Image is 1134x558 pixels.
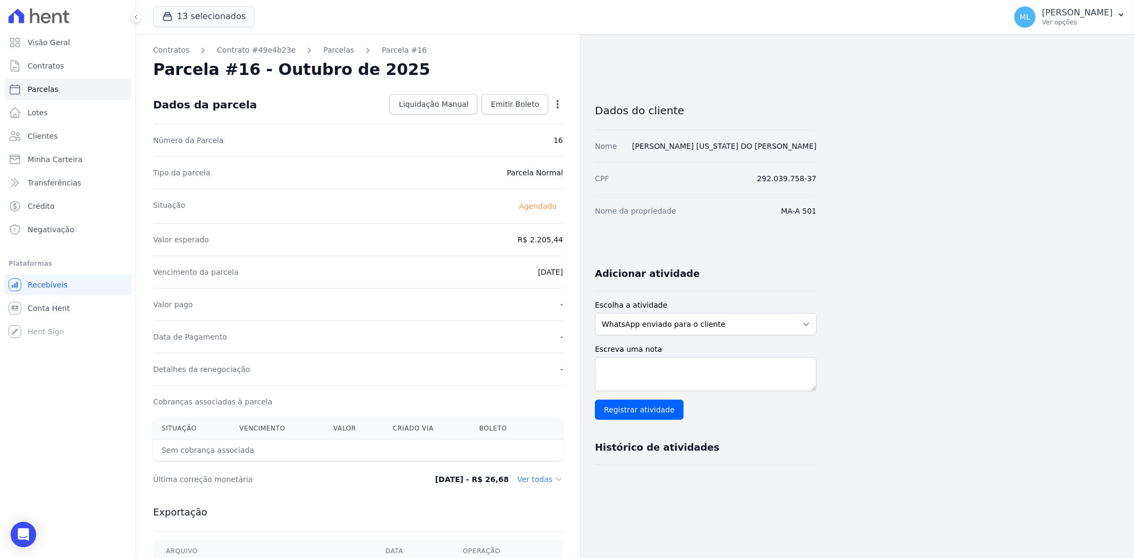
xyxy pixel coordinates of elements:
dd: Ver todas [517,474,563,485]
dt: Data de Pagamento [153,332,227,342]
a: Recebíveis [4,274,131,295]
a: Conta Hent [4,298,131,319]
dd: - [560,299,563,310]
a: Lotes [4,102,131,123]
span: Contratos [28,61,64,71]
span: Transferências [28,177,81,188]
dd: Parcela Normal [507,167,563,178]
a: Minha Carteira [4,149,131,170]
dd: MA-A 501 [781,206,817,216]
dd: - [560,364,563,375]
a: [PERSON_NAME] [US_STATE] DO [PERSON_NAME] [632,142,817,150]
span: Clientes [28,131,57,141]
th: Situação [153,418,231,439]
dd: - [560,332,563,342]
h3: Adicionar atividade [595,267,700,280]
a: Negativação [4,219,131,240]
dt: Detalhes da renegociação [153,364,250,375]
span: ML [1020,13,1030,21]
a: Emitir Boleto [482,94,548,114]
span: Negativação [28,224,74,235]
nav: Breadcrumb [153,45,563,56]
div: Dados da parcela [153,98,257,111]
a: Parcelas [323,45,354,56]
th: Criado via [384,418,471,439]
th: Sem cobrança associada [153,439,471,461]
a: Liquidação Manual [390,94,477,114]
button: ML [PERSON_NAME] Ver opções [1006,2,1134,32]
dt: Número da Parcela [153,135,224,146]
a: Contratos [153,45,189,56]
h3: Histórico de atividades [595,441,719,454]
a: Parcela #16 [382,45,427,56]
dt: Vencimento da parcela [153,267,239,277]
dt: Valor pago [153,299,193,310]
span: Conta Hent [28,303,70,314]
span: Liquidação Manual [399,99,468,109]
label: Escolha a atividade [595,300,817,311]
span: Lotes [28,107,48,118]
dt: Tipo da parcela [153,167,211,178]
dd: 16 [553,135,563,146]
a: Transferências [4,172,131,193]
dd: [DATE] [538,267,563,277]
h2: Parcela #16 - Outubro de 2025 [153,60,430,79]
p: Ver opções [1042,18,1113,27]
span: Crédito [28,201,55,212]
dt: Nome [595,141,617,151]
span: Minha Carteira [28,154,82,165]
button: 13 selecionados [153,6,255,27]
h3: Dados do cliente [595,104,817,117]
dd: R$ 2.205,44 [518,234,563,245]
div: Plataformas [9,257,127,270]
span: Visão Geral [28,37,70,48]
a: Parcelas [4,79,131,100]
dt: Valor esperado [153,234,209,245]
dt: CPF [595,173,609,184]
dt: Situação [153,200,186,213]
th: Valor [325,418,384,439]
span: Emitir Boleto [491,99,539,109]
span: Recebíveis [28,280,68,290]
dd: 292.039.758-37 [757,173,817,184]
th: Vencimento [231,418,325,439]
dt: Última correção monetária [153,474,396,485]
dd: [DATE] - R$ 26,68 [435,474,509,485]
a: Clientes [4,125,131,147]
p: [PERSON_NAME] [1042,7,1113,18]
span: Parcelas [28,84,58,95]
div: Open Intercom Messenger [11,522,36,547]
label: Escreva uma nota [595,344,817,355]
a: Visão Geral [4,32,131,53]
dt: Cobranças associadas à parcela [153,396,272,407]
dt: Nome da propriedade [595,206,676,216]
a: Contrato #49e4b23e [217,45,296,56]
th: Boleto [471,418,538,439]
a: Contratos [4,55,131,77]
a: Crédito [4,196,131,217]
span: Agendado [513,200,563,213]
input: Registrar atividade [595,400,684,420]
h3: Exportação [153,506,563,519]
